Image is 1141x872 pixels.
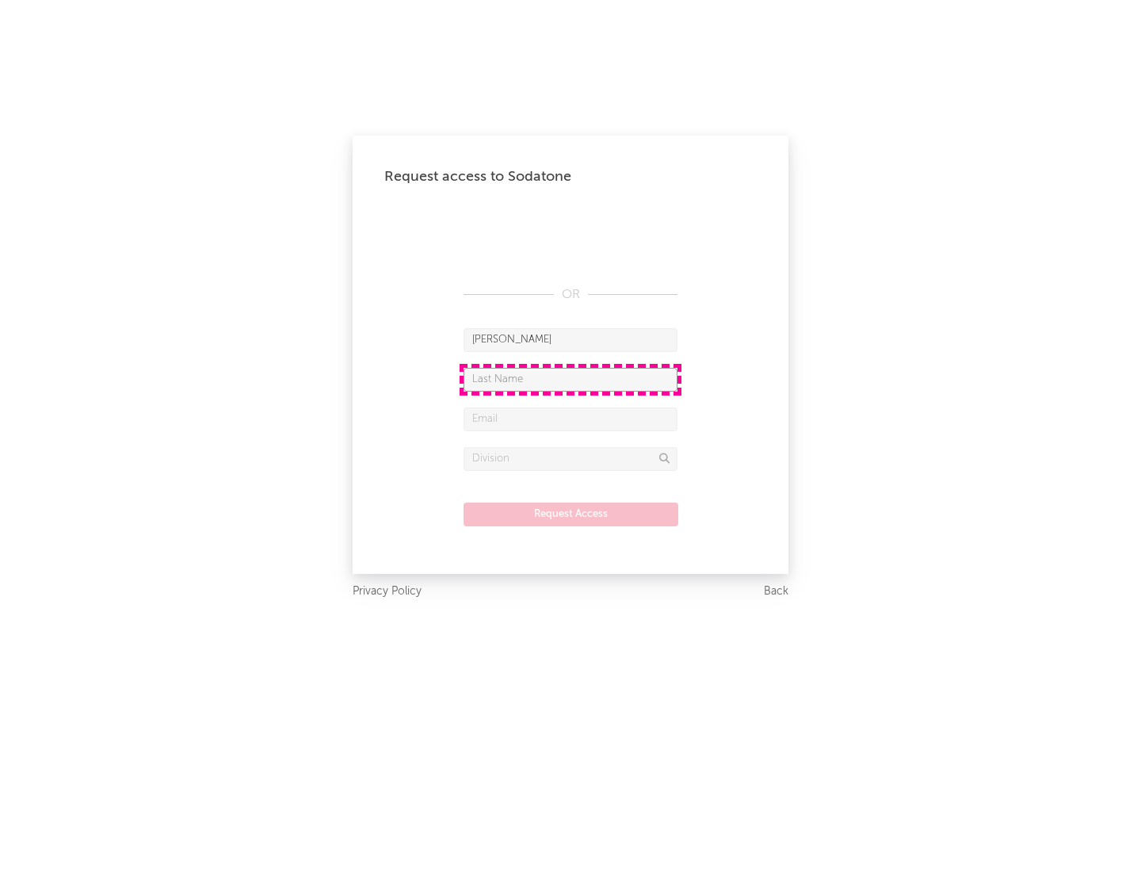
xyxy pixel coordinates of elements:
div: OR [464,285,677,304]
input: Division [464,447,677,471]
button: Request Access [464,503,678,526]
input: Last Name [464,368,677,392]
div: Request access to Sodatone [384,167,757,186]
input: First Name [464,328,677,352]
input: Email [464,407,677,431]
a: Privacy Policy [353,582,422,602]
a: Back [764,582,788,602]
